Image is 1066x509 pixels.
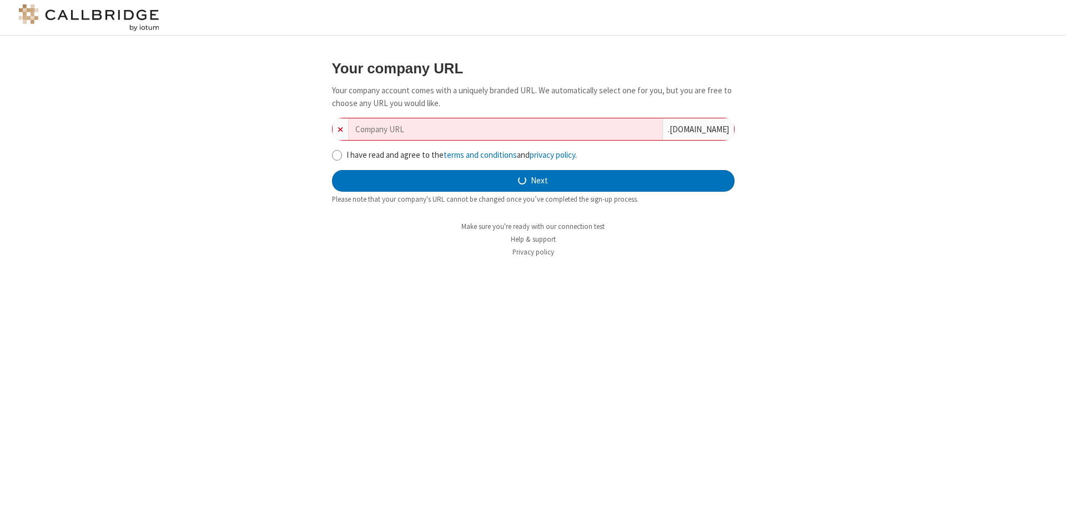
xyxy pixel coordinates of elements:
h3: Your company URL [332,61,735,76]
a: terms and conditions [444,149,517,160]
img: logo@2x.png [17,4,161,31]
div: . [DOMAIN_NAME] [662,118,734,140]
a: Help & support [511,234,556,244]
button: Next [332,170,735,192]
a: privacy policy [530,149,575,160]
p: Your company account comes with a uniquely branded URL. We automatically select one for you, but ... [332,84,735,109]
a: Privacy policy [512,247,554,257]
div: Please note that your company's URL cannot be changed once you’ve completed the sign-up process. [332,194,735,204]
a: Make sure you're ready with our connection test [461,222,605,231]
input: Company URL [349,118,662,140]
label: I have read and agree to the and . [346,149,735,162]
span: Next [531,174,548,187]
